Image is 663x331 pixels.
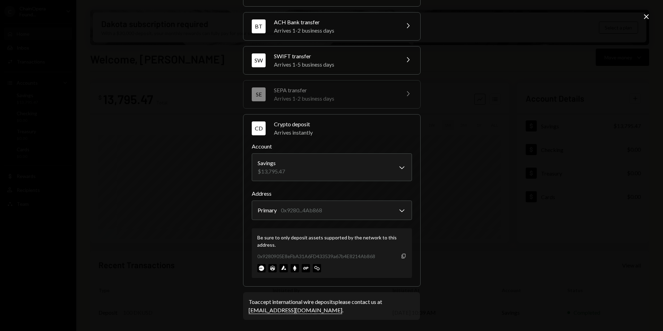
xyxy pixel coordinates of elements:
img: avalanche-mainnet [279,264,288,272]
div: Be sure to only deposit assets supported by the network to this address. [257,234,406,248]
img: optimism-mainnet [302,264,310,272]
div: Arrives 1-2 business days [274,94,395,103]
label: Address [252,189,412,198]
a: [EMAIL_ADDRESS][DOMAIN_NAME] [249,307,342,314]
div: CDCrypto depositArrives instantly [252,142,412,278]
button: SWSWIFT transferArrives 1-5 business days [243,46,420,74]
div: CD [252,121,266,135]
button: Address [252,201,412,220]
div: BT [252,19,266,33]
div: SEPA transfer [274,86,395,94]
img: arbitrum-mainnet [268,264,277,272]
div: ACH Bank transfer [274,18,395,26]
img: base-mainnet [257,264,266,272]
div: 0x9280905E8eFbA31A6FD433539a67b4E8214Ab868 [257,253,375,260]
div: SW [252,53,266,67]
button: SESEPA transferArrives 1-2 business days [243,80,420,108]
div: Arrives 1-5 business days [274,60,395,69]
div: Arrives 1-2 business days [274,26,395,35]
div: 0x9280...4Ab868 [281,206,322,214]
button: BTACH Bank transferArrives 1-2 business days [243,12,420,40]
div: Crypto deposit [274,120,412,128]
div: To accept international wire deposits please contact us at . [249,298,414,314]
img: polygon-mainnet [313,264,321,272]
div: Arrives instantly [274,128,412,137]
img: ethereum-mainnet [291,264,299,272]
button: Account [252,153,412,181]
label: Account [252,142,412,151]
div: SE [252,87,266,101]
div: SWIFT transfer [274,52,395,60]
button: CDCrypto depositArrives instantly [243,114,420,142]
